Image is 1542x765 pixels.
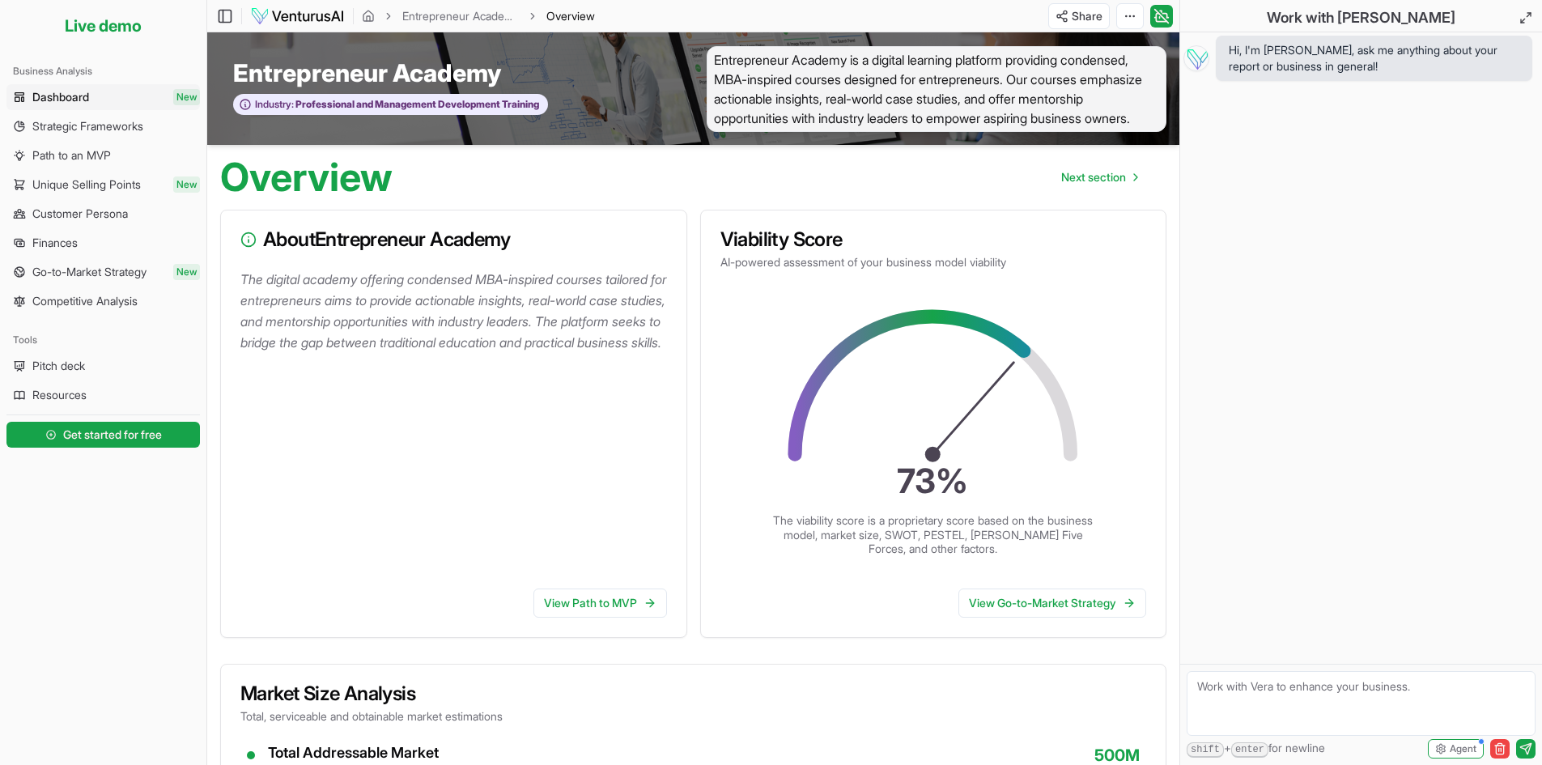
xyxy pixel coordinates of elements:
h1: Overview [220,158,393,197]
nav: breadcrumb [362,8,595,24]
a: Finances [6,230,200,256]
span: Hi, I'm [PERSON_NAME], ask me anything about your report or business in general! [1229,42,1519,74]
span: Strategic Frameworks [32,118,143,134]
span: Resources [32,387,87,403]
button: Share [1048,3,1110,29]
span: Competitive Analysis [32,293,138,309]
span: Unique Selling Points [32,176,141,193]
span: Dashboard [32,89,89,105]
text: 73 % [898,461,969,501]
span: Agent [1450,742,1476,755]
div: Total Addressable Market [268,744,572,763]
h3: Viability Score [720,230,1147,249]
span: Industry: [255,98,294,111]
a: Strategic Frameworks [6,113,200,139]
a: Customer Persona [6,201,200,227]
button: Get started for free [6,422,200,448]
span: Customer Persona [32,206,128,222]
a: Pitch deck [6,353,200,379]
a: View Path to MVP [533,589,667,618]
a: Path to an MVP [6,142,200,168]
span: Entrepreneur Academy is a digital learning platform providing condensed, MBA-inspired courses des... [707,46,1167,132]
img: Vera [1183,45,1209,71]
span: Entrepreneur Academy [233,58,501,87]
button: Agent [1428,739,1484,759]
a: Get started for free [6,419,200,451]
span: Overview [546,8,595,24]
kbd: shift [1187,742,1224,758]
span: Path to an MVP [32,147,111,164]
img: logo [250,6,345,26]
span: Get started for free [63,427,162,443]
a: Go-to-Market StrategyNew [6,259,200,285]
a: View Go-to-Market Strategy [958,589,1146,618]
span: New [173,264,200,280]
span: Go-to-Market Strategy [32,264,147,280]
h3: Market Size Analysis [240,684,1146,703]
span: + for newline [1187,740,1325,758]
div: Business Analysis [6,58,200,84]
span: Next section [1061,169,1126,185]
p: AI-powered assessment of your business model viability [720,254,1147,270]
a: DashboardNew [6,84,200,110]
nav: pagination [1048,161,1150,193]
h3: About Entrepreneur Academy [240,230,667,249]
p: Total, serviceable and obtainable market estimations [240,708,1146,725]
p: The viability score is a proprietary score based on the business model, market size, SWOT, PESTEL... [771,513,1095,556]
span: Pitch deck [32,358,85,374]
span: New [173,176,200,193]
a: Go to next page [1048,161,1150,193]
span: Professional and Management Development Training [294,98,539,111]
p: The digital academy offering condensed MBA-inspired courses tailored for entrepreneurs aims to pr... [240,269,673,353]
a: Resources [6,382,200,408]
span: Finances [32,235,78,251]
a: Unique Selling PointsNew [6,172,200,198]
a: Competitive Analysis [6,288,200,314]
kbd: enter [1231,742,1268,758]
h2: Work with [PERSON_NAME] [1267,6,1455,29]
span: Share [1072,8,1102,24]
button: Industry:Professional and Management Development Training [233,94,548,116]
a: Entrepreneur Academy [402,8,519,24]
div: Tools [6,327,200,353]
span: New [173,89,200,105]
